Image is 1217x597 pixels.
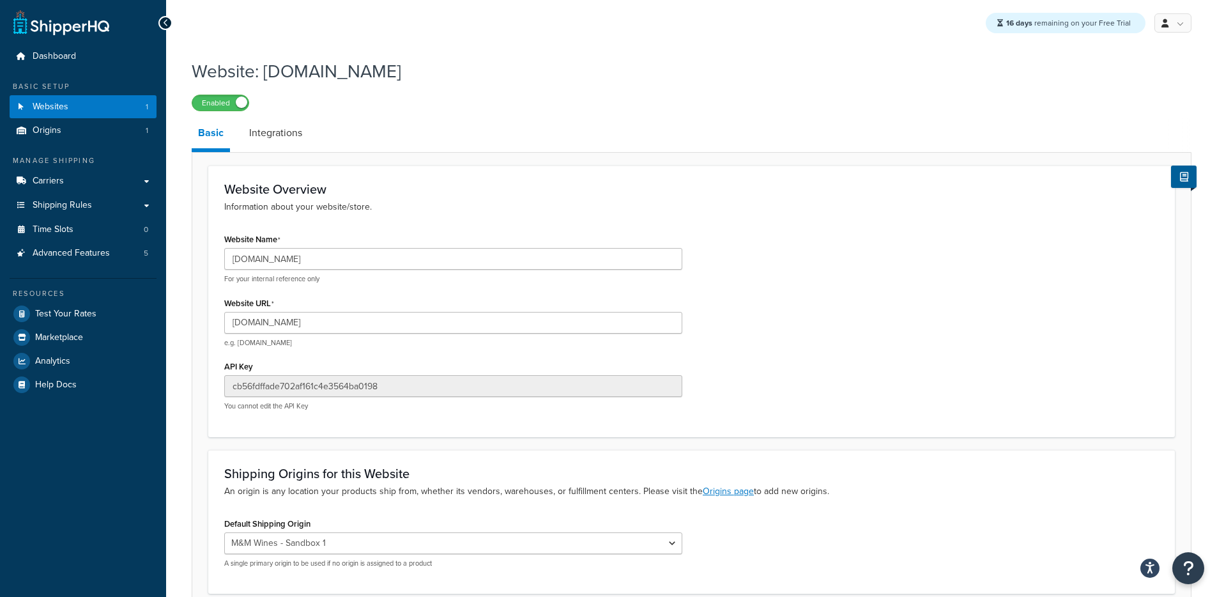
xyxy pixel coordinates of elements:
[10,350,157,373] a: Analytics
[224,338,682,348] p: e.g. [DOMAIN_NAME]
[10,45,157,68] a: Dashboard
[10,155,157,166] div: Manage Shipping
[33,224,73,235] span: Time Slots
[192,59,1175,84] h1: Website: [DOMAIN_NAME]
[10,218,157,242] li: Time Slots
[1172,552,1204,584] button: Open Resource Center
[1006,17,1032,29] strong: 16 days
[224,362,253,371] label: API Key
[224,375,682,397] input: XDL713J089NBV22
[35,380,77,391] span: Help Docs
[10,119,157,143] li: Origins
[10,242,157,265] li: Advanced Features
[144,224,148,235] span: 0
[10,169,157,193] a: Carriers
[224,401,682,411] p: You cannot edit the API Key
[10,81,157,92] div: Basic Setup
[10,95,157,119] li: Websites
[703,485,754,498] a: Origins page
[224,519,310,529] label: Default Shipping Origin
[1171,166,1197,188] button: Show Help Docs
[10,119,157,143] a: Origins1
[224,559,682,568] p: A single primary origin to be used if no origin is assigned to a product
[33,176,64,187] span: Carriers
[10,194,157,217] a: Shipping Rules
[224,235,280,245] label: Website Name
[33,51,76,62] span: Dashboard
[10,218,157,242] a: Time Slots0
[224,485,1159,499] p: An origin is any location your products ship from, whether its vendors, warehouses, or fulfillmen...
[146,125,148,136] span: 1
[10,288,157,299] div: Resources
[33,200,92,211] span: Shipping Rules
[1006,17,1131,29] span: remaining on your Free Trial
[33,125,61,136] span: Origins
[35,309,96,320] span: Test Your Rates
[224,200,1159,214] p: Information about your website/store.
[10,302,157,325] a: Test Your Rates
[35,356,70,367] span: Analytics
[146,102,148,112] span: 1
[224,274,682,284] p: For your internal reference only
[192,118,230,152] a: Basic
[144,248,148,259] span: 5
[224,298,274,309] label: Website URL
[243,118,309,148] a: Integrations
[33,248,110,259] span: Advanced Features
[10,373,157,396] a: Help Docs
[33,102,68,112] span: Websites
[35,332,83,343] span: Marketplace
[224,182,1159,196] h3: Website Overview
[10,242,157,265] a: Advanced Features5
[192,95,249,111] label: Enabled
[10,95,157,119] a: Websites1
[10,326,157,349] a: Marketplace
[224,467,1159,481] h3: Shipping Origins for this Website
